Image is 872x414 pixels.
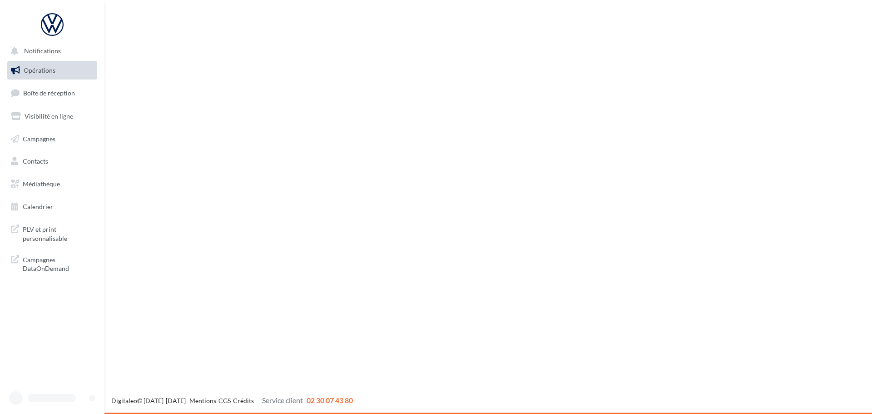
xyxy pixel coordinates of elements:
[23,89,75,97] span: Boîte de réception
[5,175,99,194] a: Médiathèque
[24,66,55,74] span: Opérations
[262,396,303,404] span: Service client
[5,219,99,246] a: PLV et print personnalisable
[189,397,216,404] a: Mentions
[5,250,99,277] a: Campagnes DataOnDemand
[218,397,231,404] a: CGS
[23,135,55,142] span: Campagnes
[307,396,353,404] span: 02 30 07 43 80
[5,83,99,103] a: Boîte de réception
[23,203,53,210] span: Calendrier
[23,223,94,243] span: PLV et print personnalisable
[111,397,137,404] a: Digitaleo
[25,112,73,120] span: Visibilité en ligne
[5,61,99,80] a: Opérations
[233,397,254,404] a: Crédits
[23,157,48,165] span: Contacts
[24,47,61,55] span: Notifications
[5,197,99,216] a: Calendrier
[23,254,94,273] span: Campagnes DataOnDemand
[111,397,353,404] span: © [DATE]-[DATE] - - -
[23,180,60,188] span: Médiathèque
[5,152,99,171] a: Contacts
[5,107,99,126] a: Visibilité en ligne
[5,130,99,149] a: Campagnes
